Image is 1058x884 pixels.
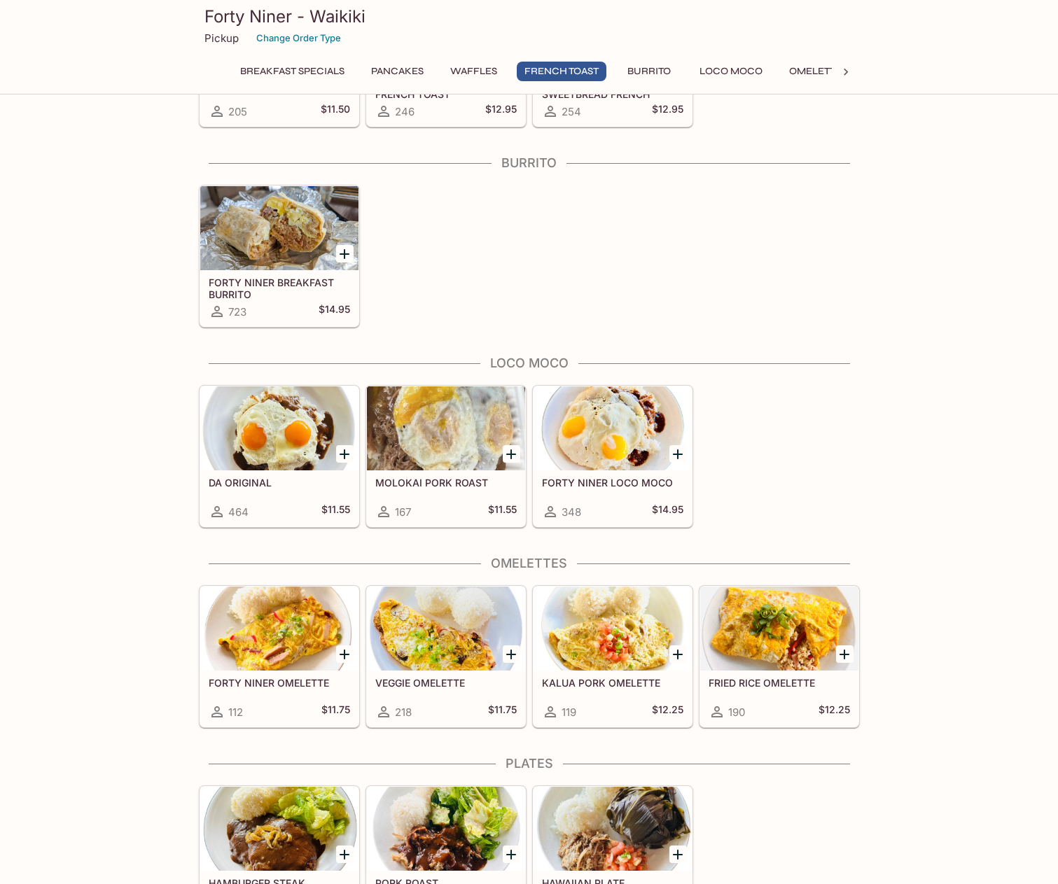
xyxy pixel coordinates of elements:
span: 348 [562,505,581,519]
button: Add FORTY NINER LOCO MOCO [669,445,687,463]
a: DA ORIGINAL464$11.55 [200,386,359,527]
h5: DA ORIGINAL [209,477,350,489]
h5: $12.25 [819,703,850,720]
button: Add PORK ROAST [503,846,520,863]
h5: VEGGIE OMELETTE [375,677,517,689]
h5: $11.55 [321,503,350,520]
h4: Omelettes [199,556,860,571]
button: Add KALUA PORK OMELETTE [669,645,687,663]
div: FORTY NINER OMELETTE [200,587,359,671]
div: FORTY NINER LOCO MOCO [534,386,692,470]
button: Add FORTY NINER OMELETTE [336,645,354,663]
div: FRIED RICE OMELETTE [700,587,858,671]
span: 723 [228,305,246,318]
h3: Forty Niner - Waikiki [204,6,854,27]
button: Waffles [443,62,506,81]
h5: $11.50 [321,103,350,120]
div: DA ORIGINAL [200,386,359,470]
div: VEGGIE OMELETTE [367,587,525,671]
button: Add HAWAIIAN PLATE [669,846,687,863]
h4: Burrito [199,155,860,171]
a: FORTY NINER LOCO MOCO348$14.95 [533,386,692,527]
h5: $11.75 [488,703,517,720]
button: Burrito [618,62,681,81]
span: 254 [562,105,581,118]
h5: $11.55 [488,503,517,520]
button: Add VEGGIE OMELETTE [503,645,520,663]
div: HAMBURGER STEAK [200,787,359,871]
button: Pancakes [363,62,431,81]
span: 464 [228,505,249,519]
span: 119 [562,706,576,719]
h5: MOLOKAI PORK ROAST [375,477,517,489]
a: MOLOKAI PORK ROAST167$11.55 [366,386,526,527]
button: Add DA ORIGINAL [336,445,354,463]
h5: $12.25 [652,703,683,720]
h5: $14.95 [319,303,350,320]
a: FORTY NINER BREAKFAST BURRITO723$14.95 [200,185,359,327]
h5: $14.95 [652,503,683,520]
h5: $12.95 [652,103,683,120]
a: VEGGIE OMELETTE218$11.75 [366,586,526,727]
h4: Loco Moco [199,356,860,371]
button: Loco Moco [692,62,770,81]
button: Omelettes [781,62,855,81]
button: Breakfast Specials [232,62,352,81]
div: HAWAIIAN PLATE [534,787,692,871]
span: 190 [728,706,745,719]
h5: $11.75 [321,703,350,720]
div: PORK ROAST [367,787,525,871]
button: Add MOLOKAI PORK ROAST [503,445,520,463]
span: 246 [395,105,415,118]
div: KALUA PORK OMELETTE [534,587,692,671]
h5: FORTY NINER OMELETTE [209,677,350,689]
a: FRIED RICE OMELETTE190$12.25 [699,586,859,727]
h5: FORTY NINER BREAKFAST BURRITO [209,276,350,300]
h5: FORTY NINER LOCO MOCO [542,477,683,489]
button: Add FORTY NINER BREAKFAST BURRITO [336,245,354,262]
button: Add HAMBURGER STEAK [336,846,354,863]
span: 167 [395,505,411,519]
h5: $12.95 [485,103,517,120]
a: KALUA PORK OMELETTE119$12.25 [533,586,692,727]
button: Change Order Type [250,27,347,49]
h5: KALUA PORK OMELETTE [542,677,683,689]
span: 218 [395,706,412,719]
h4: Plates [199,756,860,771]
span: 205 [228,105,247,118]
button: Add FRIED RICE OMELETTE [836,645,854,663]
h5: FRIED RICE OMELETTE [709,677,850,689]
button: French Toast [517,62,606,81]
div: FORTY NINER BREAKFAST BURRITO [200,186,359,270]
div: MOLOKAI PORK ROAST [367,386,525,470]
a: FORTY NINER OMELETTE112$11.75 [200,586,359,727]
span: 112 [228,706,243,719]
p: Pickup [204,31,239,45]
